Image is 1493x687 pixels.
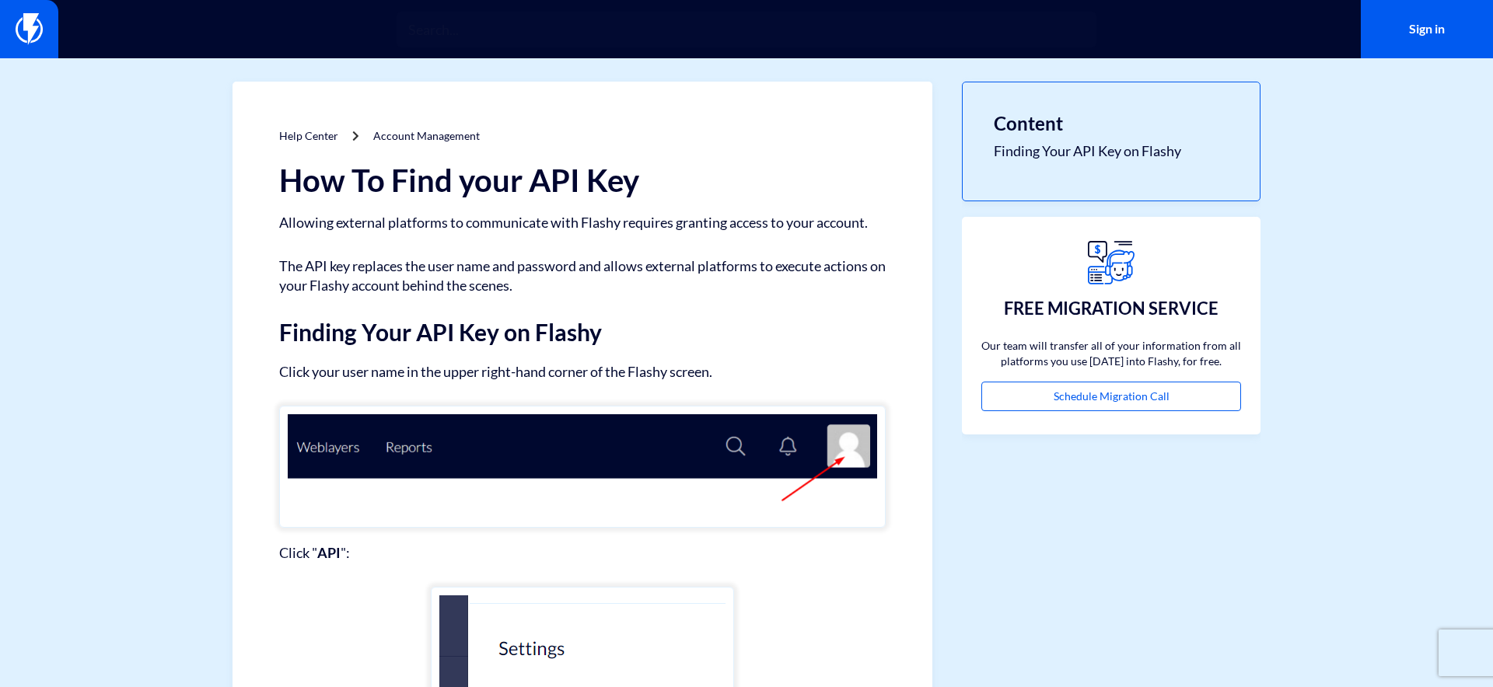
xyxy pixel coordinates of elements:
[279,129,338,142] a: Help Center
[981,338,1241,369] p: Our team will transfer all of your information from all platforms you use [DATE] into Flashy, for...
[981,382,1241,411] a: Schedule Migration Call
[279,319,886,345] h2: Finding Your API Key on Flashy
[994,141,1229,162] a: Finding Your API Key on Flashy
[1004,299,1219,318] h3: FREE MIGRATION SERVICE
[279,256,886,296] p: The API key replaces the user name and password and allows external platforms to execute actions ...
[397,12,1096,47] input: Search...
[317,544,341,561] strong: API
[279,361,886,382] p: Click your user name in the upper right-hand corner of the Flashy screen.
[279,163,886,197] h1: How To Find your API Key
[279,543,886,563] p: Click " ":
[994,113,1229,134] h3: Content
[373,129,480,142] a: Account Management
[279,213,886,233] p: Allowing external platforms to communicate with Flashy requires granting access to your account.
